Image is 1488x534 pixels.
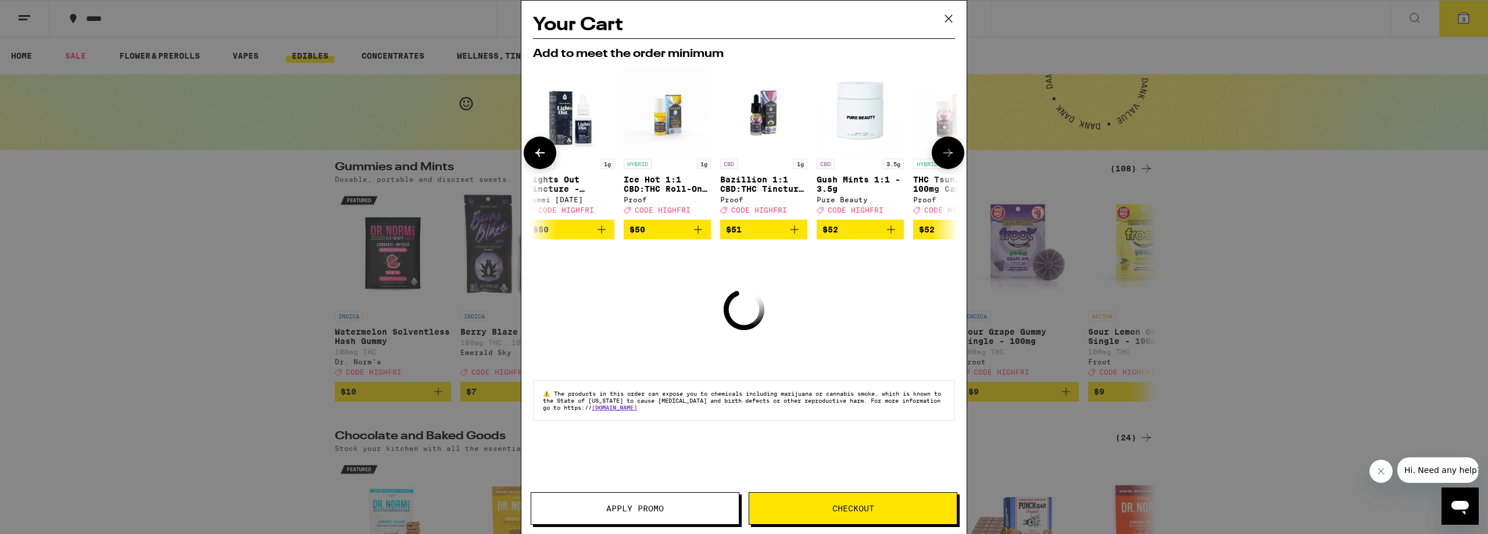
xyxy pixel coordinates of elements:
[1441,488,1479,525] iframe: Button to launch messaging window
[531,492,739,525] button: Apply Promo
[720,175,807,193] p: Bazillion 1:1 CBD:THC Tincture - 1000mg
[697,159,711,169] p: 1g
[883,159,904,169] p: 3.5g
[624,175,711,193] p: Ice Hot 1:1 CBD:THC Roll-On - 1000mg
[720,159,738,169] p: CBD
[749,492,957,525] button: Checkout
[533,48,955,60] h2: Add to meet the order minimum
[817,196,904,203] div: Pure Beauty
[624,66,711,220] a: Open page for Ice Hot 1:1 CBD:THC Roll-On - 1000mg from Proof
[817,66,904,153] img: Pure Beauty - Gush Mints 1:1 - 3.5g
[7,8,84,17] span: Hi. Need any help?
[527,220,614,239] button: Add to bag
[720,66,807,220] a: Open page for Bazillion 1:1 CBD:THC Tincture - 1000mg from Proof
[606,504,664,513] span: Apply Promo
[538,206,594,214] span: CODE HIGHFRI
[629,225,645,234] span: $50
[624,220,711,239] button: Add to bag
[726,225,742,234] span: $51
[543,390,554,397] span: ⚠️
[527,196,614,203] div: Yummi [DATE]
[543,390,941,411] span: The products in this order can expose you to chemicals including marijuana or cannabis smoke, whi...
[600,159,614,169] p: 1g
[720,66,807,153] img: Proof - Bazillion 1:1 CBD:THC Tincture - 1000mg
[817,159,834,169] p: CBD
[832,504,874,513] span: Checkout
[624,159,652,169] p: HYBRID
[817,66,904,220] a: Open page for Gush Mints 1:1 - 3.5g from Pure Beauty
[720,220,807,239] button: Add to bag
[720,196,807,203] div: Proof
[624,196,711,203] div: Proof
[913,66,1000,153] img: Proof - THC Tsunami 100mg Capsules
[793,159,807,169] p: 1g
[828,206,884,214] span: CODE HIGHFRI
[822,225,838,234] span: $52
[635,206,691,214] span: CODE HIGHFRI
[913,196,1000,203] div: Proof
[913,66,1000,220] a: Open page for THC Tsunami 100mg Capsules from Proof
[919,225,935,234] span: $52
[817,220,904,239] button: Add to bag
[731,206,787,214] span: CODE HIGHFRI
[527,66,614,220] a: Open page for Lights Out Tincture - 1000mg from Yummi Karma
[1369,460,1393,483] iframe: Close message
[533,225,549,234] span: $50
[913,220,1000,239] button: Add to bag
[533,12,955,38] h2: Your Cart
[592,404,637,411] a: [DOMAIN_NAME]
[817,175,904,193] p: Gush Mints 1:1 - 3.5g
[913,159,941,169] p: HYBRID
[913,175,1000,193] p: THC Tsunami 100mg Capsules
[1397,457,1479,483] iframe: Message from company
[527,66,614,153] img: Yummi Karma - Lights Out Tincture - 1000mg
[624,66,711,153] img: Proof - Ice Hot 1:1 CBD:THC Roll-On - 1000mg
[527,175,614,193] p: Lights Out Tincture - 1000mg
[924,206,980,214] span: CODE HIGHFRI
